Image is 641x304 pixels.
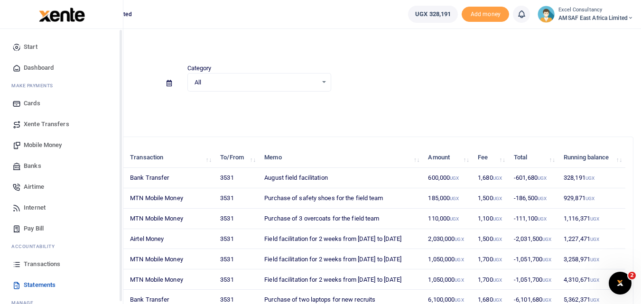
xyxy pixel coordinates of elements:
a: profile-user Excel Consultancy AMSAF East Africa Limited [538,6,633,23]
small: UGX [590,237,599,242]
td: 110,000 [423,209,473,229]
td: 1,050,000 [423,269,473,290]
td: Field facilitation for 2 weeks from [DATE] to [DATE] [259,269,423,290]
a: Banks [8,156,115,176]
td: 3531 [215,209,259,229]
td: -1,051,700 [509,249,558,269]
iframe: Intercom live chat [609,272,632,295]
th: Amount: activate to sort column ascending [423,147,473,168]
a: Mobile Money [8,135,115,156]
small: UGX [585,196,595,201]
small: UGX [493,175,502,181]
label: Category [187,64,212,73]
small: UGX [455,277,464,283]
span: Start [24,42,37,52]
td: 1,700 [473,249,509,269]
small: UGX [493,237,502,242]
small: UGX [493,297,502,303]
small: UGX [450,216,459,221]
td: Field facilitation for 2 weeks from [DATE] to [DATE] [259,229,423,249]
td: 4,310,671 [558,269,625,290]
small: UGX [590,257,599,262]
th: Fee: activate to sort column ascending [473,147,509,168]
small: UGX [542,297,551,303]
td: MTN Mobile Money [125,269,215,290]
a: Statements [8,275,115,295]
td: 1,100 [473,209,509,229]
a: UGX 328,191 [408,6,458,23]
td: 3531 [215,188,259,209]
th: To/From: activate to sort column ascending [215,147,259,168]
td: 3531 [215,249,259,269]
td: Purchase of safety shoes for the field team [259,188,423,209]
td: 1,680 [473,168,509,188]
th: Running balance: activate to sort column ascending [558,147,625,168]
th: Transaction: activate to sort column ascending [125,147,215,168]
small: UGX [538,196,547,201]
td: 2,030,000 [423,229,473,249]
a: logo-small logo-large logo-large [38,10,85,18]
a: Transactions [8,254,115,275]
li: Wallet ballance [404,6,462,23]
small: UGX [493,216,502,221]
a: Dashboard [8,57,115,78]
span: Airtime [24,182,44,192]
a: Cards [8,93,115,114]
span: Statements [24,280,56,290]
img: profile-user [538,6,555,23]
a: Airtime [8,176,115,197]
small: UGX [493,196,502,201]
span: ake Payments [16,82,53,89]
small: UGX [455,237,464,242]
a: Xente Transfers [8,114,115,135]
span: Internet [24,203,46,212]
td: 328,191 [558,168,625,188]
li: Toup your wallet [462,7,509,22]
small: UGX [450,196,459,201]
td: 185,000 [423,188,473,209]
td: Field facilitation for 2 weeks from [DATE] to [DATE] [259,249,423,269]
span: All [195,78,317,87]
td: MTN Mobile Money [125,188,215,209]
small: UGX [455,297,464,303]
td: 1,700 [473,269,509,290]
span: Pay Bill [24,224,44,233]
span: AMSAF East Africa Limited [558,14,633,22]
a: Add money [462,10,509,17]
span: countability [19,243,55,250]
p: Download [36,103,633,113]
h4: Statements [36,41,633,51]
td: 600,000 [423,168,473,188]
td: 1,116,371 [558,209,625,229]
th: Memo: activate to sort column ascending [259,147,423,168]
span: Add money [462,7,509,22]
td: MTN Mobile Money [125,249,215,269]
img: logo-large [39,8,85,22]
a: Start [8,37,115,57]
td: August field facilitation [259,168,423,188]
small: Excel Consultancy [558,6,633,14]
td: -601,680 [509,168,558,188]
span: Cards [24,99,40,108]
li: Ac [8,239,115,254]
small: UGX [542,257,551,262]
small: UGX [590,216,599,221]
span: UGX 328,191 [415,9,451,19]
td: 3531 [215,269,259,290]
small: UGX [590,297,599,303]
a: Pay Bill [8,218,115,239]
td: MTN Mobile Money [125,209,215,229]
td: -186,500 [509,188,558,209]
td: -2,031,500 [509,229,558,249]
td: 1,227,471 [558,229,625,249]
td: -111,100 [509,209,558,229]
span: Banks [24,161,41,171]
td: 1,500 [473,188,509,209]
li: M [8,78,115,93]
td: Airtel Money [125,229,215,249]
small: UGX [455,257,464,262]
small: UGX [585,175,595,181]
td: 3531 [215,168,259,188]
span: Mobile Money [24,140,62,150]
td: Purchase of 3 overcoats for the field team [259,209,423,229]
